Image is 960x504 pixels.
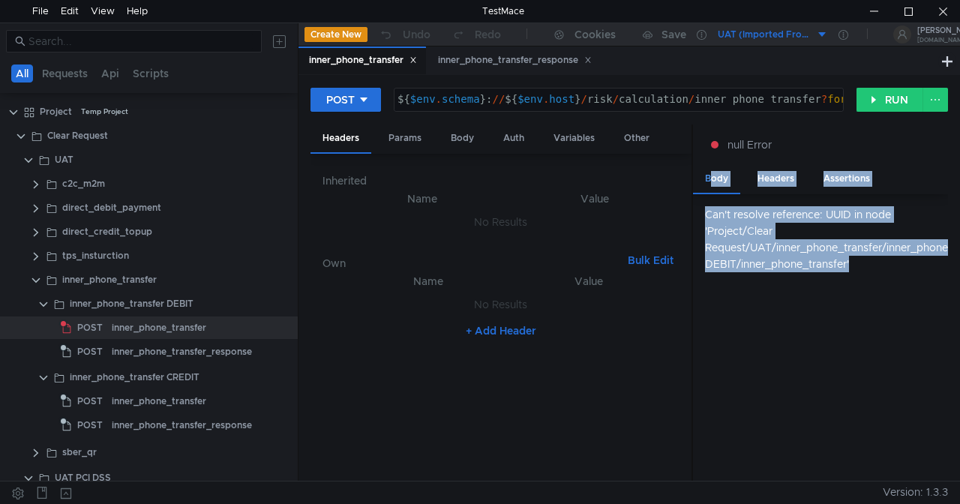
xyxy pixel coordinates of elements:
div: Auth [491,124,536,152]
div: tps_insturction [62,244,129,267]
button: Bulk Edit [622,251,679,269]
div: direct_debit_payment [62,196,161,219]
button: + Add Header [460,322,542,340]
button: UAT (Imported From Postman) [717,22,828,46]
span: POST [77,316,103,339]
button: RUN [856,88,923,112]
th: Value [510,190,679,208]
button: Scripts [128,64,173,82]
div: inner_phone_transfer [309,52,417,68]
nz-embed-empty: No Results [474,215,527,229]
div: Headers [310,124,371,154]
button: Create New [304,27,367,42]
div: POST [326,91,355,108]
div: direct_credit_topup [62,220,152,243]
nz-embed-empty: No Results [474,298,527,311]
div: Other [612,124,661,152]
div: Save [661,29,686,40]
div: Temp Project [81,100,128,123]
div: Body [693,165,740,194]
th: Name [334,190,510,208]
div: Can't resolve reference: UUID in node 'Project/Clear Request/UAT/inner_phone_transfer/inner_phone... [705,206,948,272]
div: inner_phone_transfer_response [112,340,252,363]
th: Value [510,272,667,290]
div: UAT (Imported From Postman) [718,28,813,42]
div: Body [439,124,486,152]
div: inner_phone_transfer [112,390,206,412]
div: Variables [541,124,607,152]
button: All [11,64,33,82]
h6: Inherited [322,172,679,190]
div: Assertions [811,165,882,193]
div: Cookies [574,25,616,43]
div: inner_phone_transfer [62,268,157,291]
span: POST [77,390,103,412]
div: inner_phone_transfer_response [112,414,252,436]
div: inner_phone_transfer CREDIT [70,366,199,388]
div: Clear Request [47,124,108,147]
button: Requests [37,64,92,82]
button: Api [97,64,124,82]
div: Params [376,124,433,152]
div: c2c_m2m [62,172,105,195]
div: sber_qr [62,441,97,463]
span: Version: 1.3.3 [883,481,948,503]
div: inner_phone_transfer DEBIT [70,292,193,315]
div: Project [40,100,72,123]
span: POST [77,340,103,363]
div: inner_phone_transfer [112,316,206,339]
div: Redo [475,25,501,43]
div: UAT [55,148,73,171]
div: inner_phone_transfer_response [438,52,592,68]
th: Name [346,272,510,290]
button: Redo [441,23,511,46]
button: Undo [367,23,441,46]
span: null Error [727,136,772,153]
button: POST [310,88,381,112]
span: POST [77,414,103,436]
input: Search... [28,33,253,49]
div: UAT PCI DSS [55,466,111,489]
div: Undo [403,25,430,43]
h6: Own [322,254,622,272]
div: Headers [745,165,806,193]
